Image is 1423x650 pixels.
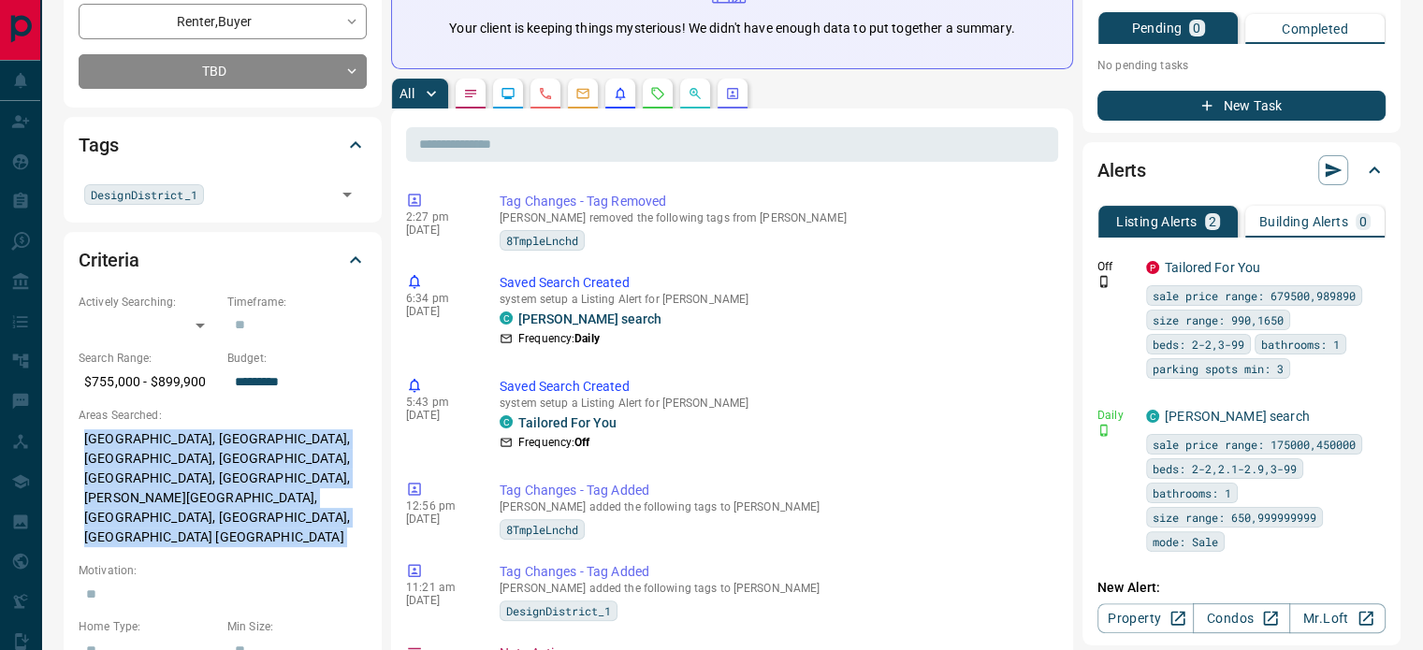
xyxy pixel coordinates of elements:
p: Budget: [227,350,367,367]
p: [DATE] [406,513,472,526]
p: Saved Search Created [500,377,1051,397]
button: Open [334,181,360,208]
h2: Tags [79,130,118,160]
p: [DATE] [406,305,472,318]
p: Completed [1282,22,1348,36]
p: Building Alerts [1259,215,1348,228]
span: mode: Sale [1153,532,1218,551]
span: bathrooms: 1 [1261,335,1340,354]
span: size range: 990,1650 [1153,311,1284,329]
div: condos.ca [500,415,513,428]
p: [GEOGRAPHIC_DATA], [GEOGRAPHIC_DATA], [GEOGRAPHIC_DATA], [GEOGRAPHIC_DATA], [GEOGRAPHIC_DATA], [G... [79,424,367,553]
h2: Alerts [1097,155,1146,185]
div: Renter , Buyer [79,4,367,38]
p: 5:43 pm [406,396,472,409]
p: 0 [1193,22,1200,35]
svg: Requests [650,86,665,101]
button: New Task [1097,91,1386,121]
a: [PERSON_NAME] search [518,311,661,326]
p: [DATE] [406,594,472,607]
div: Alerts [1097,148,1386,193]
span: sale price range: 175000,450000 [1153,435,1356,454]
p: [DATE] [406,409,472,422]
strong: Off [574,436,589,449]
a: Tailored For You [518,415,617,430]
p: Areas Searched: [79,407,367,424]
svg: Notes [463,86,478,101]
p: 6:34 pm [406,292,472,305]
p: All [399,87,414,100]
p: Tag Changes - Tag Added [500,481,1051,500]
p: Home Type: [79,618,218,635]
a: Property [1097,603,1194,633]
svg: Push Notification Only [1097,275,1111,288]
svg: Lead Browsing Activity [501,86,515,101]
p: system setup a Listing Alert for [PERSON_NAME] [500,293,1051,306]
p: Tag Changes - Tag Removed [500,192,1051,211]
div: condos.ca [500,311,513,325]
p: [PERSON_NAME] added the following tags to [PERSON_NAME] [500,500,1051,513]
svg: Calls [538,86,553,101]
p: 2:27 pm [406,210,472,224]
p: [DATE] [406,224,472,237]
p: Your client is keeping things mysterious! We didn't have enough data to put together a summary. [449,19,1014,38]
a: Condos [1193,603,1289,633]
div: TBD [79,54,367,89]
p: Pending [1131,22,1182,35]
p: Listing Alerts [1116,215,1198,228]
p: Daily [1097,407,1135,424]
p: New Alert: [1097,578,1386,598]
span: bathrooms: 1 [1153,484,1231,502]
p: Search Range: [79,350,218,367]
svg: Listing Alerts [613,86,628,101]
div: property.ca [1146,261,1159,274]
p: [PERSON_NAME] removed the following tags from [PERSON_NAME] [500,211,1051,224]
span: 8TmpleLnchd [506,520,578,539]
p: $755,000 - $899,900 [79,367,218,397]
a: Tailored For You [1165,260,1260,275]
p: No pending tasks [1097,51,1386,79]
div: condos.ca [1146,410,1159,423]
span: beds: 2-2,2.1-2.9,3-99 [1153,459,1297,478]
p: system setup a Listing Alert for [PERSON_NAME] [500,397,1051,410]
p: Frequency: [518,434,589,451]
div: Tags [79,123,367,167]
p: Timeframe: [227,294,367,311]
p: 11:21 am [406,581,472,594]
p: 2 [1209,215,1216,228]
span: size range: 650,999999999 [1153,508,1316,527]
div: Criteria [79,238,367,282]
a: Mr.Loft [1289,603,1386,633]
svg: Emails [575,86,590,101]
span: DesignDistrict_1 [506,601,611,620]
h2: Criteria [79,245,139,275]
svg: Agent Actions [725,86,740,101]
strong: Daily [574,332,600,345]
p: Saved Search Created [500,273,1051,293]
a: [PERSON_NAME] search [1165,409,1310,424]
span: parking spots min: 3 [1153,359,1284,378]
svg: Opportunities [688,86,703,101]
p: [PERSON_NAME] added the following tags to [PERSON_NAME] [500,582,1051,595]
p: Motivation: [79,562,367,579]
p: Frequency: [518,330,600,347]
p: Actively Searching: [79,294,218,311]
span: 8TmpleLnchd [506,231,578,250]
span: sale price range: 679500,989890 [1153,286,1356,305]
p: Off [1097,258,1135,275]
p: Tag Changes - Tag Added [500,562,1051,582]
span: beds: 2-2,3-99 [1153,335,1244,354]
p: Min Size: [227,618,367,635]
span: DesignDistrict_1 [91,185,197,204]
svg: Push Notification Only [1097,424,1111,437]
p: 0 [1359,215,1367,228]
p: 12:56 pm [406,499,472,513]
